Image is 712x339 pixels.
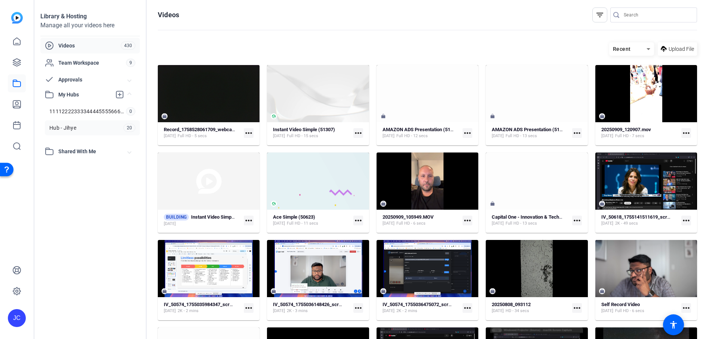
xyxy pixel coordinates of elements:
[273,308,285,314] span: [DATE]
[681,303,691,313] mat-icon: more_horiz
[164,127,241,139] a: Record_1758528061709_webcam[DATE]Full HD - 5 secs
[40,72,140,87] mat-expansion-panel-header: Approvals
[669,320,678,329] mat-icon: accessibility
[601,127,678,139] a: 20250909_120907.mov[DATE]Full HD - 7 secs
[615,133,644,139] span: Full HD - 7 secs
[506,308,529,314] span: HD - 34 secs
[164,127,236,132] strong: Record_1758528061709_webcam
[658,42,697,56] button: Upload File
[353,216,363,225] mat-icon: more_horiz
[463,128,472,138] mat-icon: more_horiz
[164,308,176,314] span: [DATE]
[492,302,569,314] a: 20250808_093112[DATE]HD - 34 secs
[383,133,395,139] span: [DATE]
[126,59,135,67] span: 9
[601,221,613,226] span: [DATE]
[164,221,176,227] span: [DATE]
[287,308,308,314] span: 2K - 3 mins
[601,133,613,139] span: [DATE]
[601,308,613,314] span: [DATE]
[40,21,140,30] div: Manage all your videos here
[178,133,207,139] span: Full HD - 5 secs
[58,42,121,49] span: Videos
[572,128,582,138] mat-icon: more_horiz
[681,128,691,138] mat-icon: more_horiz
[45,104,140,119] a: 111122223333444455556666777799990000123456789012340
[624,10,691,19] input: Search
[383,221,395,226] span: [DATE]
[40,12,140,21] div: Library & Hosting
[11,12,23,24] img: blue-gradient.svg
[613,46,631,52] span: Recent
[273,221,285,226] span: [DATE]
[601,302,678,314] a: Self Record Video[DATE]Full HD - 6 secs
[383,302,456,307] strong: IV_50574_1755036475072_screen
[601,214,678,226] a: IV_50618_1755141511619_screen[DATE]2K - 49 secs
[492,308,504,314] span: [DATE]
[273,127,335,132] strong: Instant Video Simple (51307)
[492,133,504,139] span: [DATE]
[123,124,136,132] span: 20
[353,128,363,138] mat-icon: more_horiz
[396,221,426,226] span: Full HD - 6 secs
[601,127,651,132] strong: 20250909_120907.mov
[40,144,140,159] mat-expansion-panel-header: Shared With Me
[287,221,318,226] span: Full HD - 11 secs
[8,309,26,327] div: JC
[49,108,126,115] span: 11112222333344445555666677779999000012345678901234
[492,127,569,132] strong: AMAZON ADS Presentation (51173)
[353,303,363,313] mat-icon: more_horiz
[681,216,691,225] mat-icon: more_horiz
[273,302,350,314] a: IV_50574_1755036148426_screen[DATE]2K - 3 mins
[244,128,254,138] mat-icon: more_horiz
[164,133,176,139] span: [DATE]
[615,308,644,314] span: Full HD - 6 secs
[49,124,76,132] span: Hub - Jihye
[572,303,582,313] mat-icon: more_horiz
[58,76,128,84] span: Approvals
[383,127,460,132] strong: AMAZON ADS Presentation (51306)
[121,41,135,50] span: 430
[45,120,140,135] a: Hub - Jihye20
[58,91,111,99] span: My Hubs
[601,214,675,220] strong: IV_50618_1755141511619_screen
[164,302,237,307] strong: IV_50574_1755035984347_screen
[463,303,472,313] mat-icon: more_horiz
[273,127,350,139] a: Instant Video Simple (51307)[DATE]Full HD - 15 secs
[164,214,241,227] a: BUILDINGInstant Video Simple (51172)[DATE]
[595,10,604,19] mat-icon: filter_list
[287,133,318,139] span: Full HD - 15 secs
[383,308,395,314] span: [DATE]
[191,214,253,220] strong: Instant Video Simple (51172)
[492,221,504,226] span: [DATE]
[40,87,140,102] mat-expansion-panel-header: My Hubs
[506,221,537,226] span: Full HD - 13 secs
[273,133,285,139] span: [DATE]
[601,302,640,307] strong: Self Record Video
[40,102,140,144] div: My Hubs
[396,133,428,139] span: Full HD - 12 secs
[383,127,460,139] a: AMAZON ADS Presentation (51306)[DATE]Full HD - 12 secs
[244,303,254,313] mat-icon: more_horiz
[396,308,417,314] span: 2K - 2 mins
[492,302,531,307] strong: 20250808_093112
[164,302,241,314] a: IV_50574_1755035984347_screen[DATE]2K - 2 mins
[492,127,569,139] a: AMAZON ADS Presentation (51173)[DATE]Full HD - 13 secs
[58,148,128,155] span: Shared With Me
[506,133,537,139] span: Full HD - 13 secs
[178,308,199,314] span: 2K - 2 mins
[492,214,569,226] a: Capital One - Innovation & Tech Communications Simple (50900)[DATE]Full HD - 13 secs
[383,302,460,314] a: IV_50574_1755036475072_screen[DATE]2K - 2 mins
[58,59,126,67] span: Team Workspace
[572,216,582,225] mat-icon: more_horiz
[273,214,315,220] strong: Ace Simple (50623)
[463,216,472,225] mat-icon: more_horiz
[615,221,638,226] span: 2K - 49 secs
[383,214,434,220] strong: 20250909_105949.MOV
[273,302,347,307] strong: IV_50574_1755036148426_screen
[383,214,460,226] a: 20250909_105949.MOV[DATE]Full HD - 6 secs
[669,45,694,53] span: Upload File
[158,10,179,19] h1: Videos
[126,107,135,115] span: 0
[273,214,350,226] a: Ace Simple (50623)[DATE]Full HD - 11 secs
